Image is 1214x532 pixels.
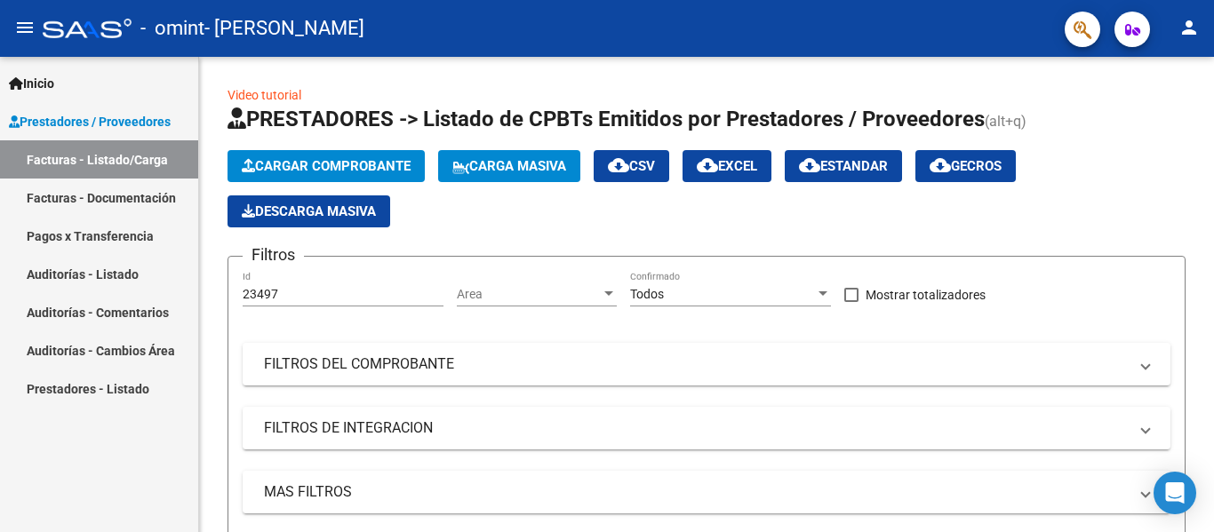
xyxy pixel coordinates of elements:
span: PRESTADORES -> Listado de CPBTs Emitidos por Prestadores / Proveedores [228,107,985,131]
div: Open Intercom Messenger [1154,472,1196,514]
mat-panel-title: MAS FILTROS [264,482,1128,502]
span: Cargar Comprobante [242,158,411,174]
mat-icon: cloud_download [799,155,820,176]
mat-icon: cloud_download [697,155,718,176]
mat-expansion-panel-header: FILTROS DE INTEGRACION [243,407,1170,449]
app-download-masive: Descarga masiva de comprobantes (adjuntos) [228,195,390,227]
mat-expansion-panel-header: MAS FILTROS [243,471,1170,513]
button: CSV [594,150,669,182]
button: Cargar Comprobante [228,150,425,182]
mat-panel-title: FILTROS DE INTEGRACION [264,418,1128,438]
mat-icon: person [1178,17,1200,38]
span: Area [457,287,601,302]
button: Carga Masiva [438,150,580,182]
a: Video tutorial [228,88,301,102]
span: Gecros [930,158,1002,174]
span: Estandar [799,158,888,174]
span: Prestadores / Proveedores [9,112,171,131]
button: EXCEL [683,150,771,182]
mat-icon: cloud_download [930,155,951,176]
button: Descarga Masiva [228,195,390,227]
mat-icon: menu [14,17,36,38]
mat-expansion-panel-header: FILTROS DEL COMPROBANTE [243,343,1170,385]
span: Inicio [9,74,54,93]
span: - [PERSON_NAME] [204,9,364,48]
mat-icon: cloud_download [608,155,629,176]
mat-panel-title: FILTROS DEL COMPROBANTE [264,354,1128,374]
h3: Filtros [243,242,304,267]
span: - omint [140,9,204,48]
span: Mostrar totalizadores [866,284,986,306]
span: CSV [608,158,655,174]
button: Estandar [785,150,902,182]
span: Todos [630,287,664,301]
span: (alt+q) [985,113,1026,130]
span: Carga Masiva [452,158,566,174]
button: Gecros [915,150,1016,182]
span: EXCEL [697,158,757,174]
span: Descarga Masiva [242,203,376,219]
